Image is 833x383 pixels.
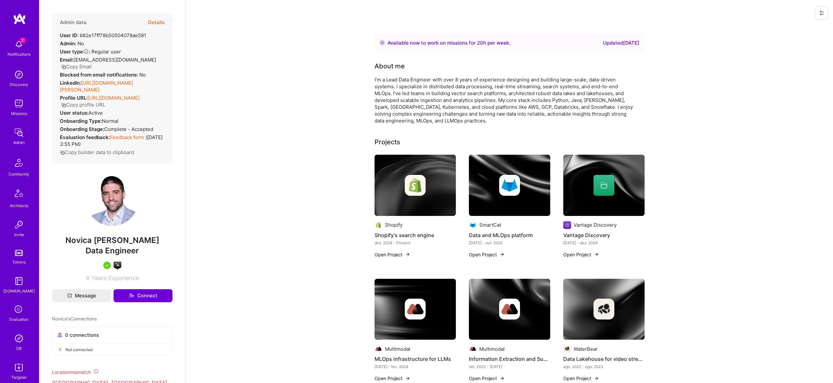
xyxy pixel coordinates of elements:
span: [EMAIL_ADDRESS][DOMAIN_NAME] [74,57,156,63]
img: Company logo [499,299,520,319]
span: 0 connections [65,332,99,338]
img: Company logo [563,221,571,229]
a: Feedback form [110,134,144,140]
img: arrow-right [405,252,410,257]
span: 1 [20,38,25,43]
span: 20 [477,40,483,46]
i: icon Connect [129,293,134,299]
div: Shopify [385,221,403,228]
img: Skill Targeter [12,361,25,374]
img: arrow-right [499,252,505,257]
div: Admin [13,139,25,146]
button: Open Project [469,251,505,258]
h4: Admin data [60,20,87,25]
img: cover [469,155,550,216]
img: Invite [12,218,25,231]
button: Copy Email [61,63,92,70]
button: 0 connectionsNot connected [52,326,172,356]
div: DB [16,345,22,352]
span: Complete - Accepted [104,126,153,132]
img: discovery [12,68,25,81]
img: Company logo [405,175,426,196]
img: guide book [12,275,25,288]
button: Details [148,13,165,32]
strong: User ID: [60,32,78,38]
strong: LinkedIn: [60,80,81,86]
a: [URL][DOMAIN_NAME][PERSON_NAME] [60,80,133,93]
button: Open Project [469,375,505,382]
button: Open Project [375,251,410,258]
div: SmartCat [479,221,501,228]
img: Company logo [499,175,520,196]
div: Missions [11,110,27,117]
img: admin teamwork [12,126,25,139]
button: Message [52,289,111,302]
h4: Data and MLOps platform [469,231,550,239]
div: Multimodal [385,346,410,352]
strong: Blocked from email notifications: [60,72,139,78]
div: WaterBear [574,346,598,352]
div: Location mismatch [52,369,172,376]
strong: User status: [60,110,89,116]
div: Regular user [60,48,121,55]
div: [DATE] - out. 2025 [469,239,550,246]
strong: Evaluation feedback: [60,134,110,140]
div: [DOMAIN_NAME] [3,288,35,294]
img: logo [13,13,26,25]
button: Copy builder data to clipboard [60,149,134,156]
h4: Information Extraction and Summarization from Legal Documents using LLMs [469,355,550,363]
strong: Onboarding Stage: [60,126,104,132]
h4: Vantage Discovery [563,231,645,239]
div: Evaluation [9,316,29,323]
div: No [60,71,146,78]
h4: MLOps infrastructure for LLMs [375,355,456,363]
div: Architects [10,202,28,209]
span: Active [89,110,103,116]
strong: Profile URL: [60,95,88,101]
img: Admin Search [12,332,25,345]
div: Community [8,171,29,177]
img: cover [563,279,645,340]
img: arrow-right [594,376,599,381]
img: A.Teamer in Residence [103,262,111,269]
img: tokens [15,250,23,256]
i: icon SelectionTeam [13,304,25,316]
img: Company logo [375,345,382,353]
i: icon Copy [61,64,66,69]
span: Years Experience [91,275,139,281]
img: Company logo [469,345,477,353]
img: Availability [380,40,385,45]
div: Invite [14,231,24,238]
div: Tokens [12,259,26,265]
div: No [60,40,84,47]
img: arrow-right [405,376,410,381]
div: I’m a Lead Data Engineer with over 8 years of experience designing and building large-scale, data... [375,76,635,124]
i: icon Copy [61,103,66,107]
div: Multimodal [479,346,505,352]
img: A.I. guild [114,262,121,269]
strong: User type : [60,49,90,55]
img: arrow-right [499,376,505,381]
img: Architects [11,187,27,202]
button: Connect [114,289,172,302]
img: Company logo [594,299,614,319]
i: icon Collaborator [58,333,62,337]
button: Open Project [563,251,599,258]
i: icon Copy [60,150,65,155]
div: Notifications [7,51,31,58]
img: cover [469,279,550,340]
img: Company logo [563,345,571,353]
h4: Shopify's search engine [375,231,456,239]
img: Company logo [405,299,426,319]
img: Community [11,155,27,171]
span: 8 [86,275,89,281]
strong: Onboarding Type: [60,118,102,124]
span: Novica [PERSON_NAME] [52,235,172,245]
h4: Data Lakehouse for video streaming platform [563,355,645,363]
div: ago. 2022 - ago. 2023 [563,363,645,370]
i: Help [83,49,89,54]
img: bell [12,38,25,51]
img: arrow-right [594,252,599,257]
div: [DATE] - dez. 2024 [563,239,645,246]
span: Data Engineer [86,246,139,255]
